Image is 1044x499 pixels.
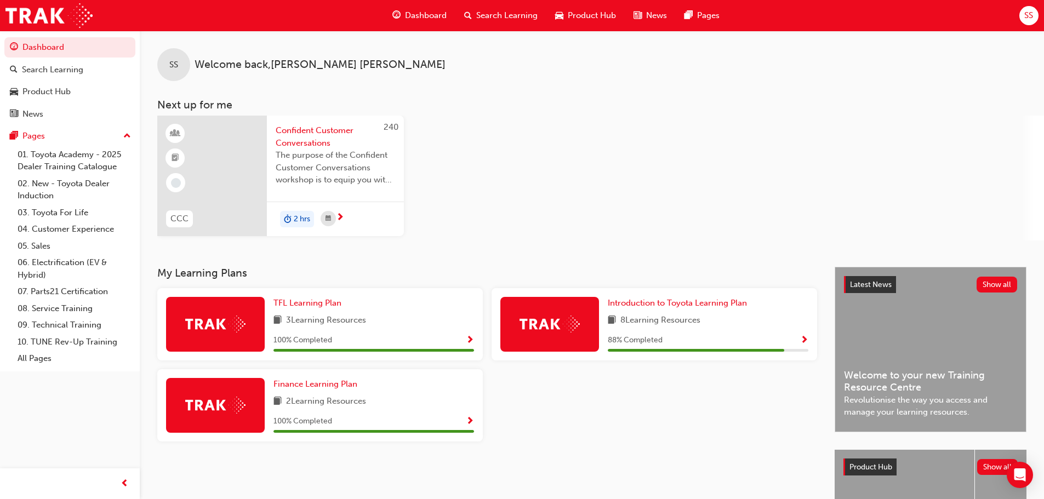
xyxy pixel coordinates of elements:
span: book-icon [608,314,616,328]
span: TFL Learning Plan [273,298,341,308]
img: Trak [5,3,93,28]
span: learningResourceType_INSTRUCTOR_LED-icon [172,127,179,141]
a: Product HubShow all [843,458,1018,476]
span: news-icon [10,110,18,119]
span: SS [169,59,178,71]
a: 07. Parts21 Certification [13,283,135,300]
button: Show all [977,277,1018,292]
div: Search Learning [22,64,83,76]
span: search-icon [10,65,18,75]
img: Trak [185,316,246,332]
a: 240CCCConfident Customer ConversationsThe purpose of the Confident Customer Conversations worksho... [157,116,404,236]
a: 09. Technical Training [13,317,135,334]
span: prev-icon [121,477,129,491]
span: up-icon [123,129,131,144]
span: booktick-icon [172,151,179,165]
button: Show Progress [466,334,474,347]
span: duration-icon [284,212,292,226]
h3: Next up for me [140,99,1044,111]
span: 88 % Completed [608,334,663,347]
a: Latest NewsShow allWelcome to your new Training Resource CentreRevolutionise the way you access a... [835,267,1026,432]
span: Welcome back , [PERSON_NAME] [PERSON_NAME] [195,59,446,71]
a: 04. Customer Experience [13,221,135,238]
span: 8 Learning Resources [620,314,700,328]
span: book-icon [273,395,282,409]
span: Show Progress [466,336,474,346]
button: Show Progress [800,334,808,347]
span: Dashboard [405,9,447,22]
a: search-iconSearch Learning [455,4,546,27]
span: learningRecordVerb_NONE-icon [171,178,181,188]
button: Pages [4,126,135,146]
img: Trak [185,397,246,414]
span: car-icon [555,9,563,22]
span: book-icon [273,314,282,328]
a: Finance Learning Plan [273,378,362,391]
span: next-icon [336,213,344,223]
span: car-icon [10,87,18,97]
span: 100 % Completed [273,415,332,428]
span: Revolutionise the way you access and manage your learning resources. [844,394,1017,418]
span: calendar-icon [326,212,331,226]
a: guage-iconDashboard [384,4,455,27]
span: search-icon [464,9,472,22]
a: 01. Toyota Academy - 2025 Dealer Training Catalogue [13,146,135,175]
span: Product Hub [849,462,892,472]
span: The purpose of the Confident Customer Conversations workshop is to equip you with tools to commun... [276,149,395,186]
div: Open Intercom Messenger [1007,462,1033,488]
span: Search Learning [476,9,538,22]
a: car-iconProduct Hub [546,4,625,27]
img: Trak [520,316,580,332]
span: Finance Learning Plan [273,379,357,389]
span: Show Progress [466,417,474,427]
button: DashboardSearch LearningProduct HubNews [4,35,135,126]
span: 240 [384,122,398,132]
span: Latest News [850,280,892,289]
span: SS [1024,9,1033,22]
a: 06. Electrification (EV & Hybrid) [13,254,135,283]
a: Product Hub [4,82,135,102]
a: TFL Learning Plan [273,297,346,309]
a: Search Learning [4,60,135,80]
button: Show all [977,459,1018,475]
div: News [22,108,43,121]
span: 2 Learning Resources [286,395,366,409]
a: news-iconNews [625,4,676,27]
span: pages-icon [10,131,18,141]
span: Show Progress [800,336,808,346]
a: 05. Sales [13,238,135,255]
span: CCC [170,213,189,225]
span: guage-icon [392,9,401,22]
a: All Pages [13,350,135,367]
span: 2 hrs [294,213,310,226]
button: SS [1019,6,1039,25]
span: news-icon [634,9,642,22]
span: 100 % Completed [273,334,332,347]
button: Show Progress [466,415,474,428]
a: Latest NewsShow all [844,276,1017,294]
a: pages-iconPages [676,4,728,27]
span: News [646,9,667,22]
a: News [4,104,135,124]
div: Product Hub [22,85,71,98]
span: Confident Customer Conversations [276,124,395,149]
a: 10. TUNE Rev-Up Training [13,334,135,351]
a: Introduction to Toyota Learning Plan [608,297,751,309]
span: Product Hub [568,9,616,22]
a: 08. Service Training [13,300,135,317]
span: pages-icon [684,9,693,22]
span: Pages [697,9,720,22]
div: Pages [22,130,45,142]
span: 3 Learning Resources [286,314,366,328]
span: Introduction to Toyota Learning Plan [608,298,747,308]
a: 03. Toyota For Life [13,204,135,221]
h3: My Learning Plans [157,267,817,279]
span: Welcome to your new Training Resource Centre [844,369,1017,394]
a: Dashboard [4,37,135,58]
a: 02. New - Toyota Dealer Induction [13,175,135,204]
span: guage-icon [10,43,18,53]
